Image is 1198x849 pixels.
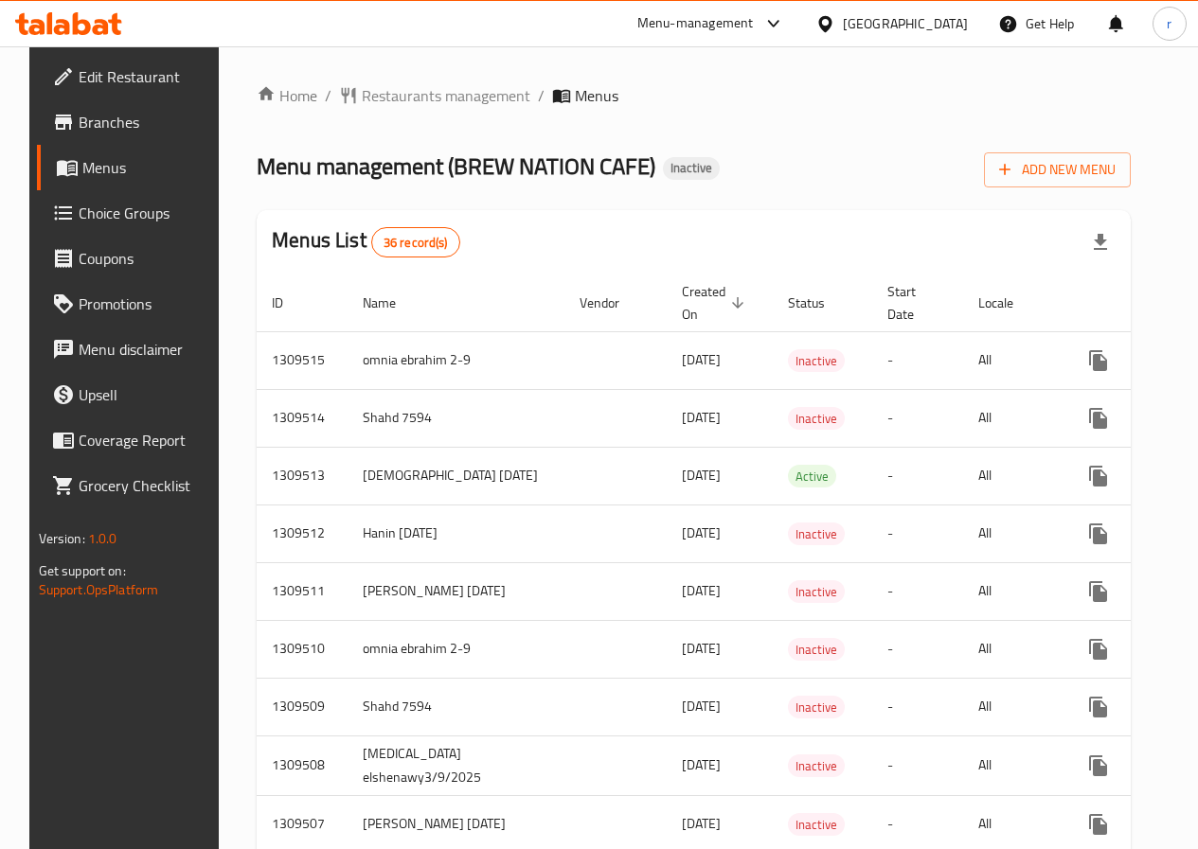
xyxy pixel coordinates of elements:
[963,620,1061,678] td: All
[37,236,229,281] a: Coupons
[1121,396,1167,441] button: Change Status
[872,389,963,447] td: -
[79,429,214,451] span: Coverage Report
[872,678,963,735] td: -
[682,752,721,777] span: [DATE]
[257,562,348,620] td: 1309511
[1076,396,1121,441] button: more
[362,84,530,107] span: Restaurants management
[788,814,845,836] span: Inactive
[788,408,845,430] span: Inactive
[843,13,968,34] div: [GEOGRAPHIC_DATA]
[872,331,963,389] td: -
[788,697,845,718] span: Inactive
[788,581,845,603] span: Inactive
[37,99,229,145] a: Branches
[872,562,963,620] td: -
[257,620,348,678] td: 1309510
[348,620,564,678] td: omnia ebrahim 2-9
[872,735,963,795] td: -
[79,247,214,270] span: Coupons
[999,158,1116,182] span: Add New Menu
[1078,220,1123,265] div: Export file
[872,504,963,562] td: -
[788,696,845,718] div: Inactive
[963,504,1061,562] td: All
[363,292,420,314] span: Name
[872,620,963,678] td: -
[963,562,1061,620] td: All
[963,389,1061,447] td: All
[788,522,845,545] div: Inactive
[348,735,564,795] td: [MEDICAL_DATA] elshenawy3/9/2025
[663,160,720,176] span: Inactive
[1167,13,1171,34] span: r
[788,580,845,603] div: Inactive
[682,280,750,326] span: Created On
[257,389,348,447] td: 1309514
[257,145,655,187] span: Menu management ( BREW NATION CAFE )
[79,474,214,497] span: Grocery Checklist
[1076,802,1121,847] button: more
[1121,627,1167,672] button: Change Status
[1076,743,1121,788] button: more
[963,331,1061,389] td: All
[788,755,845,777] span: Inactive
[339,84,530,107] a: Restaurants management
[39,526,85,551] span: Version:
[257,678,348,735] td: 1309509
[575,84,618,107] span: Menus
[580,292,644,314] span: Vendor
[1076,627,1121,672] button: more
[963,447,1061,504] td: All
[1121,802,1167,847] button: Change Status
[1076,453,1121,499] button: more
[37,190,229,236] a: Choice Groups
[272,292,308,314] span: ID
[1121,511,1167,557] button: Change Status
[79,338,214,361] span: Menu disclaimer
[37,54,229,99] a: Edit Restaurant
[272,226,459,257] h2: Menus List
[325,84,331,107] li: /
[257,84,1131,107] nav: breadcrumb
[348,504,564,562] td: Hanin [DATE]
[348,562,564,620] td: [PERSON_NAME] [DATE]
[788,350,845,372] span: Inactive
[257,447,348,504] td: 1309513
[37,281,229,327] a: Promotions
[1121,743,1167,788] button: Change Status
[1121,569,1167,614] button: Change Status
[788,407,845,430] div: Inactive
[788,638,845,661] div: Inactive
[37,372,229,417] a: Upsell
[663,157,720,180] div: Inactive
[257,504,348,562] td: 1309512
[682,811,721,836] span: [DATE]
[682,636,721,661] span: [DATE]
[348,389,564,447] td: Shahd 7594
[1076,569,1121,614] button: more
[1076,684,1121,730] button: more
[88,526,117,551] span: 1.0.0
[79,65,214,88] span: Edit Restaurant
[682,694,721,718] span: [DATE]
[37,417,229,463] a: Coverage Report
[788,523,845,545] span: Inactive
[637,12,754,35] div: Menu-management
[682,347,721,372] span: [DATE]
[788,813,845,836] div: Inactive
[682,521,721,545] span: [DATE]
[682,578,721,603] span: [DATE]
[79,202,214,224] span: Choice Groups
[37,145,229,190] a: Menus
[1121,684,1167,730] button: Change Status
[788,466,836,487] span: Active
[682,405,721,430] span: [DATE]
[963,678,1061,735] td: All
[257,735,348,795] td: 1309508
[37,463,229,508] a: Grocery Checklist
[39,558,126,583] span: Get support on:
[79,111,214,133] span: Branches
